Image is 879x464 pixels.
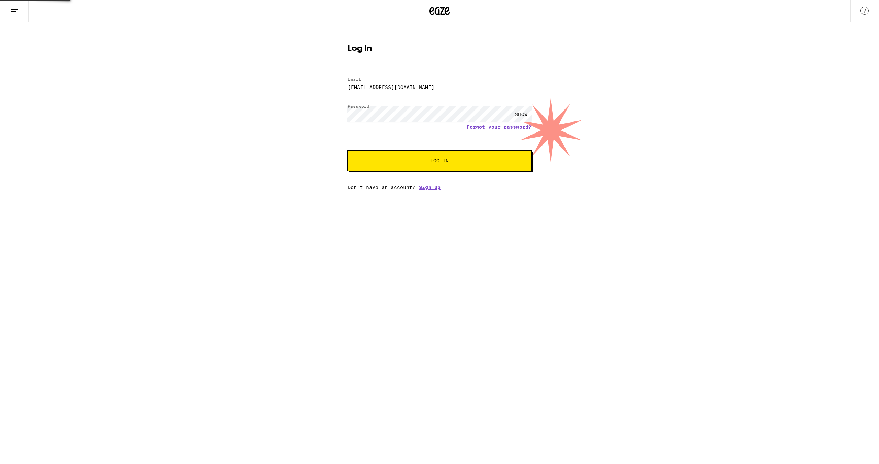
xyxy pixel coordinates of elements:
[4,5,49,10] span: Hi. Need any help?
[430,158,449,163] span: Log In
[467,124,532,130] a: Forgot your password?
[511,106,532,122] div: SHOW
[347,104,369,108] label: Password
[347,45,532,53] h1: Log In
[347,77,361,81] label: Email
[419,185,441,190] a: Sign up
[347,185,532,190] div: Don't have an account?
[347,79,532,95] input: Email
[347,150,532,171] button: Log In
